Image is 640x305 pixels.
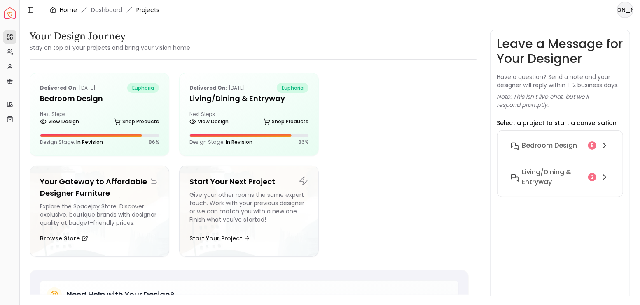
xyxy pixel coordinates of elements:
span: In Revision [226,139,252,146]
h5: Bedroom design [40,93,159,104]
div: 2 [588,173,596,181]
small: Stay on top of your projects and bring your vision home [30,44,190,52]
a: Dashboard [91,6,122,14]
h6: Bedroom design [522,141,577,150]
h5: Your Gateway to Affordable Designer Furniture [40,176,159,199]
button: Start Your Project [189,230,250,247]
h5: Need Help with Your Design? [67,289,174,300]
p: Have a question? Send a note and your designer will reply within 1–2 business days. [497,73,624,89]
p: Design Stage: [40,139,103,146]
span: Projects [136,6,159,14]
p: Note: This isn’t live chat, but we’ll respond promptly. [497,92,624,109]
button: [PERSON_NAME] [617,2,633,18]
b: Delivered on: [40,84,78,91]
span: euphoria [277,83,308,93]
nav: breadcrumb [50,6,159,14]
span: In Revision [76,139,103,146]
button: Browse Store [40,230,88,247]
p: [DATE] [40,83,96,93]
h3: Leave a Message for Your Designer [497,37,624,66]
h5: Living/Dining & Entryway [189,93,308,104]
span: [PERSON_NAME] [618,2,633,17]
a: View Design [40,116,79,127]
p: 86 % [298,139,308,146]
div: Give your other rooms the same expert touch. Work with your previous designer or we can match you... [189,191,308,227]
div: Explore the Spacejoy Store. Discover exclusive, boutique brands with designer quality at budget-f... [40,202,159,227]
b: Delivered on: [189,84,227,91]
p: Select a project to start a conversation [497,119,617,127]
h6: Living/Dining & Entryway [522,167,585,187]
p: [DATE] [189,83,245,93]
span: euphoria [127,83,159,93]
h3: Your Design Journey [30,30,190,43]
a: Home [60,6,77,14]
a: Shop Products [114,116,159,127]
a: Shop Products [264,116,308,127]
a: Spacejoy [4,7,16,19]
p: 86 % [149,139,159,146]
div: 5 [588,141,596,150]
a: Your Gateway to Affordable Designer FurnitureExplore the Spacejoy Store. Discover exclusive, bout... [30,166,169,257]
button: Bedroom design5 [504,137,617,164]
a: Start Your Next ProjectGive your other rooms the same expert touch. Work with your previous desig... [179,166,319,257]
p: Design Stage: [189,139,252,146]
a: View Design [189,116,229,127]
h5: Start Your Next Project [189,176,308,187]
div: Next Steps: [40,111,159,127]
img: Spacejoy Logo [4,7,16,19]
div: Next Steps: [189,111,308,127]
button: Living/Dining & Entryway2 [504,164,617,190]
